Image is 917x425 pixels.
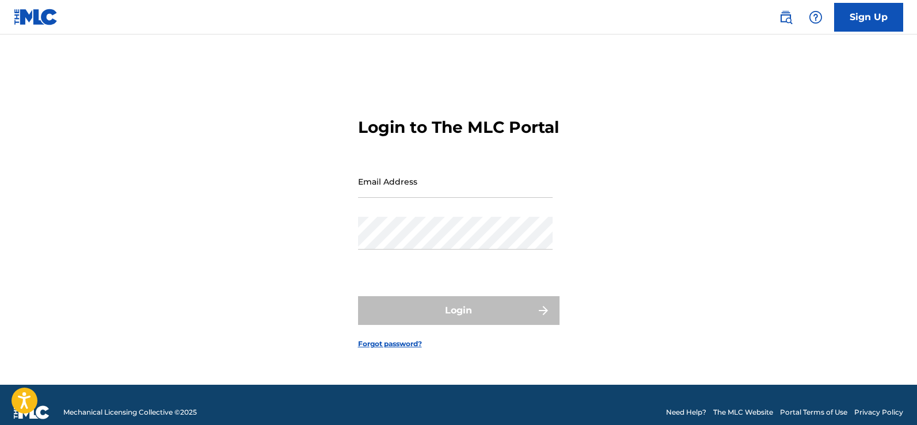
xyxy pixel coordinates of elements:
[713,407,773,418] a: The MLC Website
[780,407,847,418] a: Portal Terms of Use
[666,407,706,418] a: Need Help?
[804,6,827,29] div: Help
[358,117,559,137] h3: Login to The MLC Portal
[779,10,793,24] img: search
[63,407,197,418] span: Mechanical Licensing Collective © 2025
[358,339,422,349] a: Forgot password?
[854,407,903,418] a: Privacy Policy
[809,10,823,24] img: help
[774,6,797,29] a: Public Search
[14,9,58,25] img: MLC Logo
[834,3,903,32] a: Sign Up
[14,405,50,419] img: logo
